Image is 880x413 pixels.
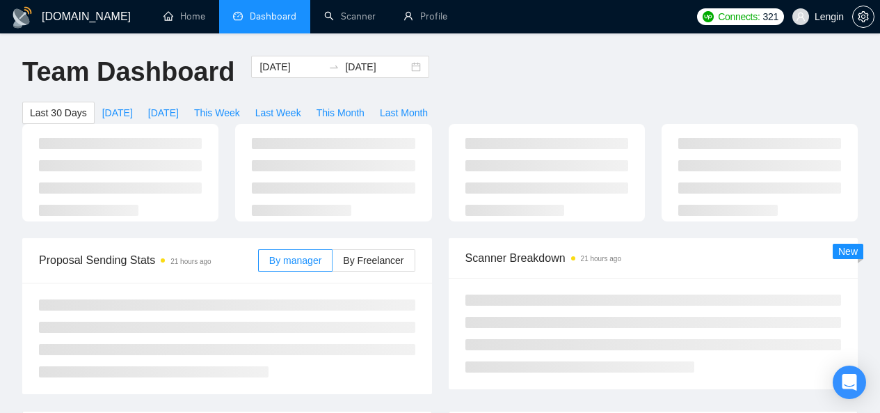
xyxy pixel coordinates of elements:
span: Proposal Sending Stats [39,251,258,269]
input: Start date [259,59,323,75]
span: user [796,12,806,22]
a: userProfile [403,10,447,22]
button: Last Week [248,102,309,124]
button: Last 30 Days [22,102,95,124]
a: setting [852,11,874,22]
span: Scanner Breakdown [465,249,842,267]
button: setting [852,6,874,28]
span: By manager [269,255,321,266]
span: 321 [762,9,778,24]
button: [DATE] [95,102,141,124]
div: Open Intercom Messenger [833,366,866,399]
button: Last Month [372,102,435,124]
span: to [328,61,339,72]
time: 21 hours ago [581,255,621,263]
button: This Week [186,102,248,124]
span: New [838,246,858,257]
span: dashboard [233,11,243,21]
span: Last Month [380,105,428,120]
span: setting [853,11,874,22]
span: [DATE] [102,105,133,120]
span: Last Week [255,105,301,120]
button: [DATE] [141,102,186,124]
span: This Week [194,105,240,120]
span: [DATE] [148,105,179,120]
img: upwork-logo.png [703,11,714,22]
span: Connects: [718,9,760,24]
input: End date [345,59,408,75]
span: Last 30 Days [30,105,87,120]
span: This Month [317,105,365,120]
button: This Month [309,102,372,124]
span: By Freelancer [343,255,403,266]
h1: Team Dashboard [22,56,234,88]
a: searchScanner [324,10,376,22]
span: Dashboard [250,10,296,22]
a: homeHome [163,10,205,22]
img: logo [11,6,33,29]
time: 21 hours ago [170,258,211,265]
span: swap-right [328,61,339,72]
